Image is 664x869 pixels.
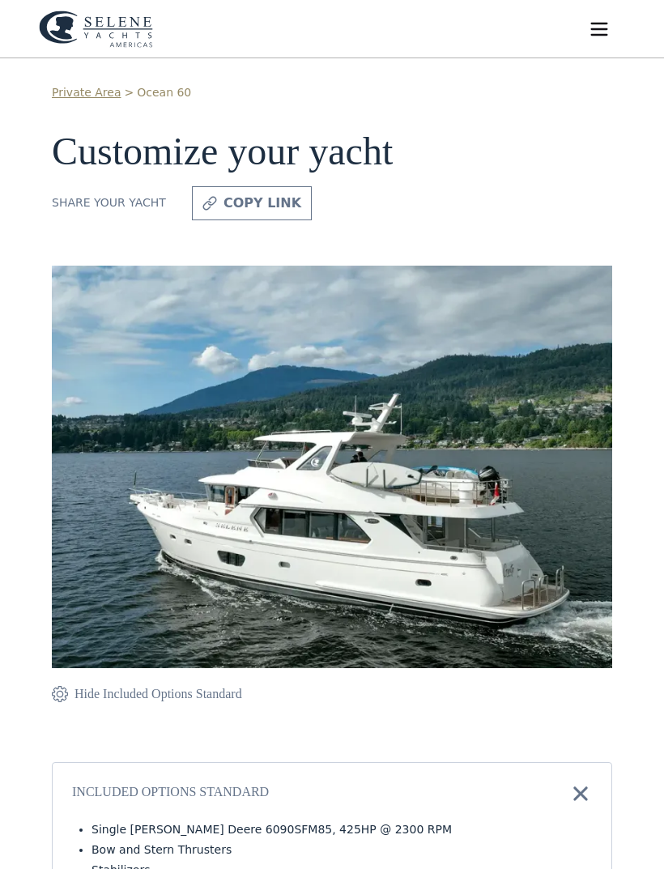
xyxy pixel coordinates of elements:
li: Bow and Stern Thrusters [92,841,592,858]
div: Share your yacht [52,194,166,211]
a: home [39,11,153,48]
a: Hide Included Options Standard [52,684,242,704]
div: Included Options Standard [72,782,269,805]
div: menu [573,3,625,55]
img: logo [39,11,153,48]
img: icon [202,194,217,213]
a: Private Area [52,84,121,101]
div: copy link [223,194,301,213]
a: Ocean 60 [137,84,191,101]
a: copy link [192,186,312,220]
h1: Customize your yacht [52,130,612,173]
li: Single [PERSON_NAME] Deere 6090SFM85, 425HP @ 2300 RPM [92,821,592,838]
div: > [124,84,134,101]
img: icon [52,684,68,704]
img: icon [569,782,592,805]
div: Hide Included Options Standard [74,684,242,704]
